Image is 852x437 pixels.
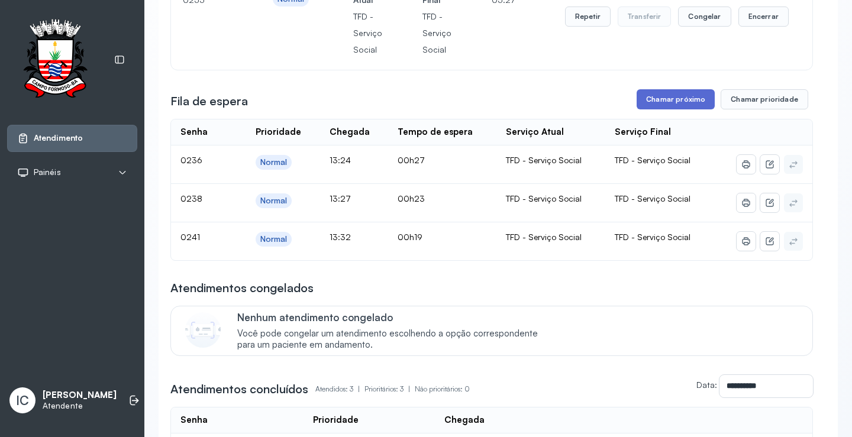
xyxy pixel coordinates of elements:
div: Senha [180,415,208,426]
span: Você pode congelar um atendimento escolhendo a opção correspondente para um paciente em andamento. [237,328,550,351]
span: Painéis [34,167,61,177]
button: Chamar prioridade [721,89,808,109]
span: | [408,384,410,393]
button: Chamar próximo [637,89,715,109]
span: TFD - Serviço Social [615,232,690,242]
span: 13:27 [330,193,351,203]
p: Atendidos: 3 [315,381,364,397]
button: Encerrar [738,7,789,27]
p: TFD - Serviço Social [422,8,451,58]
span: 00h27 [398,155,425,165]
span: 00h19 [398,232,422,242]
p: Nenhum atendimento congelado [237,311,550,323]
span: 0236 [180,155,202,165]
div: Normal [260,157,288,167]
p: Prioritários: 3 [364,381,415,397]
div: Normal [260,234,288,244]
div: TFD - Serviço Social [506,155,596,166]
a: Atendimento [17,132,127,144]
button: Congelar [678,7,731,27]
div: TFD - Serviço Social [506,232,596,242]
div: Prioridade [313,415,359,426]
button: Repetir [565,7,611,27]
span: 00h23 [398,193,425,203]
div: TFD - Serviço Social [506,193,596,204]
div: Serviço Final [615,127,671,138]
label: Data: [696,380,717,390]
p: TFD - Serviço Social [353,8,382,58]
span: 0238 [180,193,202,203]
h3: Fila de espera [170,93,248,109]
span: 0241 [180,232,200,242]
p: [PERSON_NAME] [43,390,117,401]
div: Senha [180,127,208,138]
span: 13:32 [330,232,351,242]
h3: Atendimentos congelados [170,280,314,296]
p: Atendente [43,401,117,411]
div: Prioridade [256,127,301,138]
img: Imagem de CalloutCard [185,312,221,348]
span: Atendimento [34,133,83,143]
span: 13:24 [330,155,351,165]
p: Não prioritários: 0 [415,381,470,397]
span: TFD - Serviço Social [615,155,690,165]
span: | [358,384,360,393]
div: Tempo de espera [398,127,473,138]
h3: Atendimentos concluídos [170,381,308,397]
div: Chegada [444,415,485,426]
img: Logotipo do estabelecimento [12,19,98,101]
button: Transferir [618,7,672,27]
div: Normal [260,196,288,206]
span: TFD - Serviço Social [615,193,690,203]
div: Serviço Atual [506,127,564,138]
div: Chegada [330,127,370,138]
